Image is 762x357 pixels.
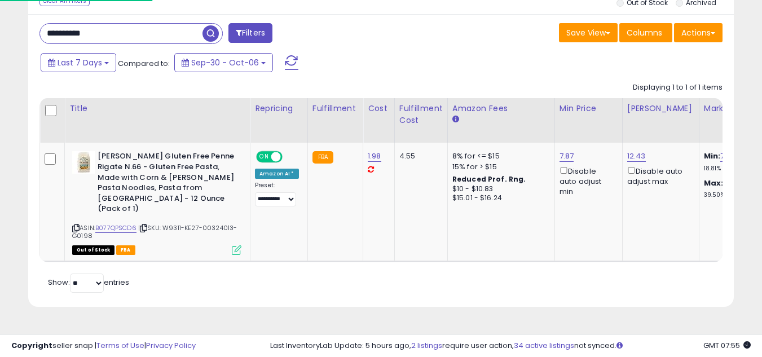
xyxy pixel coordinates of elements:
a: 74.75 [720,151,740,162]
div: Disable auto adjust min [560,165,614,197]
span: ON [257,152,271,162]
div: 4.55 [399,151,439,161]
span: All listings that are currently out of stock and unavailable for purchase on Amazon [72,245,114,255]
div: $15.01 - $16.24 [452,193,546,203]
span: Sep-30 - Oct-06 [191,57,259,68]
button: Last 7 Days [41,53,116,72]
div: Amazon AI * [255,169,299,179]
div: seller snap | | [11,341,196,351]
a: 12.43 [627,151,646,162]
a: 34 active listings [514,340,574,351]
div: Fulfillment Cost [399,103,443,126]
b: [PERSON_NAME] Gluten Free Penne Rigate N.66 - Gluten Free Pasta, Made with Corn & [PERSON_NAME] P... [98,151,235,217]
img: 411+7qNLGvL._SL40_.jpg [72,151,95,174]
div: Preset: [255,182,299,207]
div: Fulfillment [312,103,358,114]
div: Disable auto adjust max [627,165,690,187]
div: 15% for > $15 [452,162,546,172]
button: Actions [674,23,723,42]
b: Reduced Prof. Rng. [452,174,526,184]
a: Privacy Policy [146,340,196,351]
div: Displaying 1 to 1 of 1 items [633,82,723,93]
small: Amazon Fees. [452,114,459,125]
span: Columns [627,27,662,38]
a: Terms of Use [96,340,144,351]
b: Min: [704,151,721,161]
span: OFF [281,152,299,162]
div: 8% for <= $15 [452,151,546,161]
a: 7.87 [560,151,574,162]
div: Amazon Fees [452,103,550,114]
div: [PERSON_NAME] [627,103,694,114]
div: Repricing [255,103,303,114]
div: $10 - $10.83 [452,184,546,194]
span: 2025-10-14 07:55 GMT [703,340,751,351]
a: 2 listings [411,340,442,351]
span: Show: entries [48,277,129,288]
a: 1.98 [368,151,381,162]
span: FBA [116,245,135,255]
span: | SKU: W9311-KE27-00324013-G0198 [72,223,237,240]
strong: Copyright [11,340,52,351]
div: Cost [368,103,390,114]
span: Compared to: [118,58,170,69]
small: FBA [312,151,333,164]
a: B077QPSCD6 [95,223,136,233]
button: Filters [228,23,272,43]
b: Max: [704,178,724,188]
button: Save View [559,23,618,42]
div: Min Price [560,103,618,114]
span: Last 7 Days [58,57,102,68]
button: Sep-30 - Oct-06 [174,53,273,72]
div: Last InventoryLab Update: 5 hours ago, require user action, not synced. [270,341,751,351]
button: Columns [619,23,672,42]
div: ASIN: [72,151,241,253]
div: Title [69,103,245,114]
